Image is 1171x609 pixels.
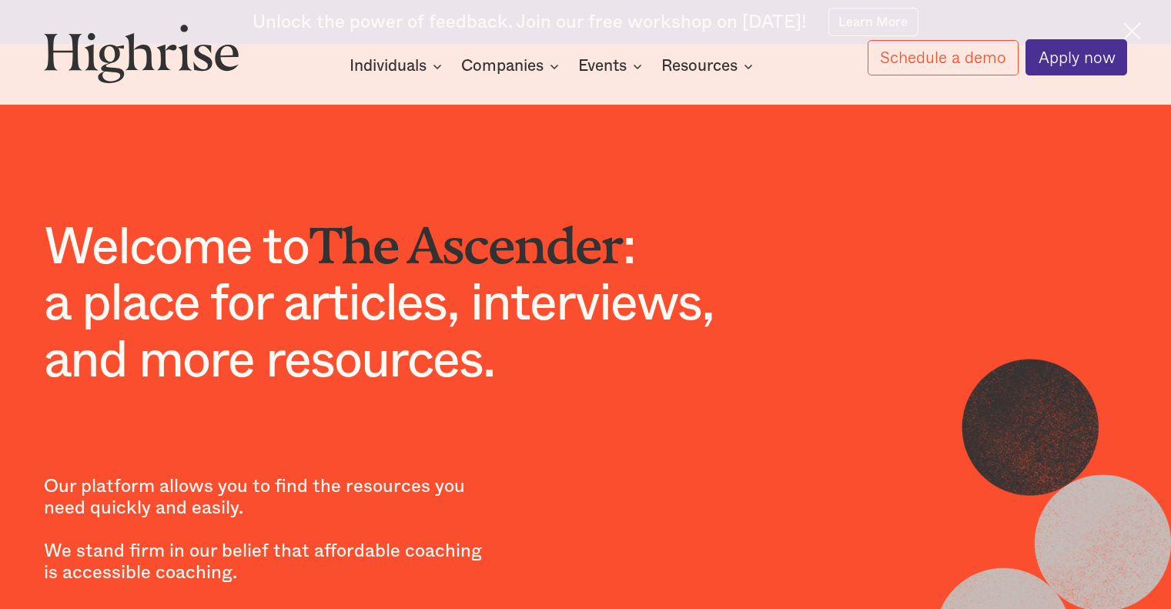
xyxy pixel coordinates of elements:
[1025,39,1127,75] a: Apply now
[578,57,647,75] div: Events
[44,433,483,584] p: Our platform allows you to find the resources you need quickly and easily. We stand firm in our b...
[661,57,758,75] div: Resources
[461,57,544,75] div: Companies
[309,216,623,249] span: The Ascender
[350,57,447,75] div: Individuals
[578,57,627,75] div: Events
[868,40,1019,75] a: Schedule a demo
[44,205,750,389] h1: Welcome to : a place for articles, interviews, and more resources.
[350,57,427,75] div: Individuals
[44,24,239,83] img: Highrise logo
[461,57,564,75] div: Companies
[661,57,738,75] div: Resources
